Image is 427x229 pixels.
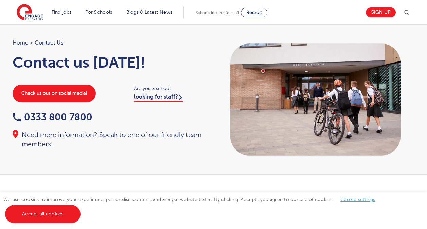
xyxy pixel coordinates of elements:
[3,197,382,216] span: We use cookies to improve your experience, personalise content, and analyse website traffic. By c...
[13,85,96,102] a: Check us out on social media!
[13,38,207,47] nav: breadcrumb
[85,10,112,15] a: For Schools
[13,112,92,122] a: 0333 800 7800
[340,197,375,202] a: Cookie settings
[30,40,33,46] span: >
[35,38,63,47] span: Contact Us
[134,85,207,92] span: Are you a school
[241,8,267,17] a: Recruit
[196,10,239,15] span: Schools looking for staff
[246,10,262,15] span: Recruit
[13,130,207,149] div: Need more information? Speak to one of our friendly team members.
[5,205,81,223] a: Accept all cookies
[13,54,207,71] h1: Contact us [DATE]!
[126,10,173,15] a: Blogs & Latest News
[52,10,72,15] a: Find jobs
[134,94,183,102] a: looking for staff?
[13,40,28,46] a: Home
[17,4,43,21] img: Engage Education
[366,7,396,17] a: Sign up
